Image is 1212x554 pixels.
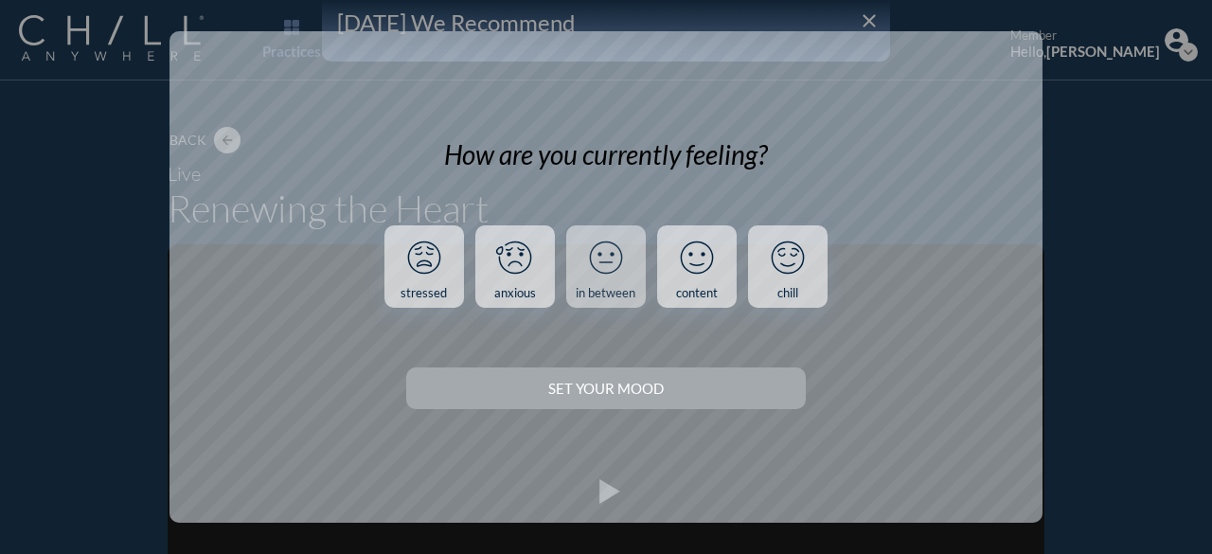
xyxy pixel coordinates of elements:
div: stressed [401,286,447,301]
div: in between [576,286,635,301]
a: anxious [475,225,555,309]
div: content [676,286,718,301]
a: stressed [384,225,464,309]
div: How are you currently feeling? [444,139,767,171]
div: chill [777,286,798,301]
a: chill [748,225,828,309]
a: in between [566,225,646,309]
div: anxious [494,286,536,301]
a: content [657,225,737,309]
